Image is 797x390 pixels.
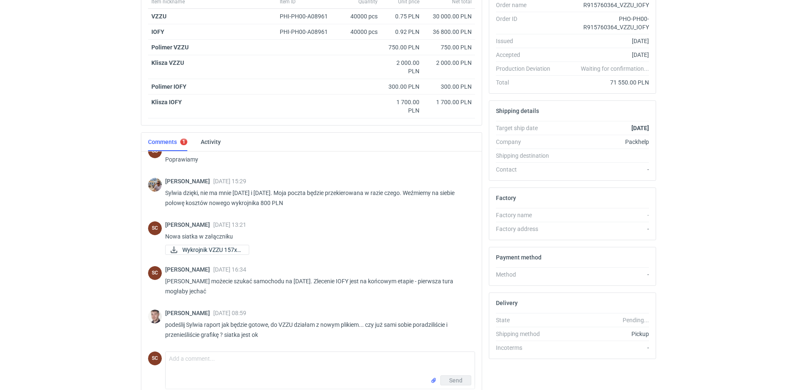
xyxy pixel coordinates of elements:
[557,225,649,233] div: -
[496,138,557,146] div: Company
[496,151,557,160] div: Shipping destination
[496,78,557,87] div: Total
[426,28,472,36] div: 36 800.00 PLN
[557,211,649,219] div: -
[557,330,649,338] div: Pickup
[426,12,472,21] div: 30 000.00 PLN
[631,125,649,131] strong: [DATE]
[384,82,419,91] div: 300.00 PLN
[496,37,557,45] div: Issued
[557,15,649,31] div: PHO-PH00-R915760364_VZZU_IOFY
[623,317,649,323] em: Pending...
[213,310,246,316] span: [DATE] 08:59
[165,310,213,316] span: [PERSON_NAME]
[151,99,182,105] strong: Klisza IOFY
[280,28,336,36] div: PHI-PH00-A08961
[496,316,557,324] div: State
[201,133,221,151] a: Activity
[557,165,649,174] div: -
[557,138,649,146] div: Packhelp
[384,43,419,51] div: 750.00 PLN
[165,320,468,340] p: podeślij Sylwia raport jak będzie gotowe, do VZZU działam z nowym plikiem... czy już sami sobie p...
[182,139,185,145] div: 1
[213,266,246,273] span: [DATE] 16:34
[165,231,468,241] p: Nowa siatka w załączniku
[148,221,162,235] figcaption: SC
[581,64,649,73] em: Waiting for confirmation...
[496,330,557,338] div: Shipping method
[165,245,249,255] div: Wykrojnik VZZU 157x250x80 wysokość.pdf
[148,352,162,365] div: Sylwia Cichórz
[148,266,162,280] figcaption: SC
[557,51,649,59] div: [DATE]
[496,108,539,114] h2: Shipping details
[148,133,187,151] a: Comments1
[496,211,557,219] div: Factory name
[213,178,246,185] span: [DATE] 15:29
[384,28,419,36] div: 0.92 PLN
[148,266,162,280] div: Sylwia Cichórz
[426,82,472,91] div: 300.00 PLN
[496,165,557,174] div: Contact
[151,44,189,51] strong: Polimer VZZU
[165,245,249,255] a: Wykrojnik VZZU 157x2...
[496,270,557,279] div: Method
[165,221,213,228] span: [PERSON_NAME]
[449,377,462,383] span: Send
[496,64,557,73] div: Production Deviation
[151,83,186,90] strong: Polimer IOFY
[384,12,419,21] div: 0.75 PLN
[496,15,557,31] div: Order ID
[151,59,184,66] strong: Klisza VZZU
[148,221,162,235] div: Sylwia Cichórz
[148,352,162,365] figcaption: SC
[182,245,242,254] span: Wykrojnik VZZU 157x2...
[280,12,336,21] div: PHI-PH00-A08961
[557,344,649,352] div: -
[496,344,557,352] div: Incoterms
[213,221,246,228] span: [DATE] 13:21
[496,195,516,201] h2: Factory
[151,28,164,35] a: IOFY
[496,300,518,306] h2: Delivery
[496,1,557,9] div: Order name
[165,178,213,185] span: [PERSON_NAME]
[148,178,162,192] img: Michał Palasek
[339,9,381,24] div: 40000 pcs
[557,37,649,45] div: [DATE]
[426,59,472,67] div: 2 000.00 PLN
[165,188,468,208] p: Sylwia dzięki, nie ma mnie [DATE] i [DATE]. Moja poczta będzie przekierowana w razie czego. Weźmi...
[440,375,471,385] button: Send
[496,51,557,59] div: Accepted
[557,1,649,9] div: R915760364_VZZU_IOFY
[496,124,557,132] div: Target ship date
[151,13,166,20] a: VZZU
[557,78,649,87] div: 71 550.00 PLN
[165,266,213,273] span: [PERSON_NAME]
[384,59,419,75] div: 2 000.00 PLN
[496,225,557,233] div: Factory address
[557,270,649,279] div: -
[165,154,468,164] p: Poprawiamy
[384,98,419,115] div: 1 700.00 PLN
[148,310,162,323] img: Maciej Sikora
[165,276,468,296] p: [PERSON_NAME] możecie szukać samochodu na [DATE]. Zlecenie IOFY jest na końcowym etapie - pierwsz...
[339,24,381,40] div: 40000 pcs
[426,43,472,51] div: 750.00 PLN
[496,254,542,261] h2: Payment method
[426,98,472,106] div: 1 700.00 PLN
